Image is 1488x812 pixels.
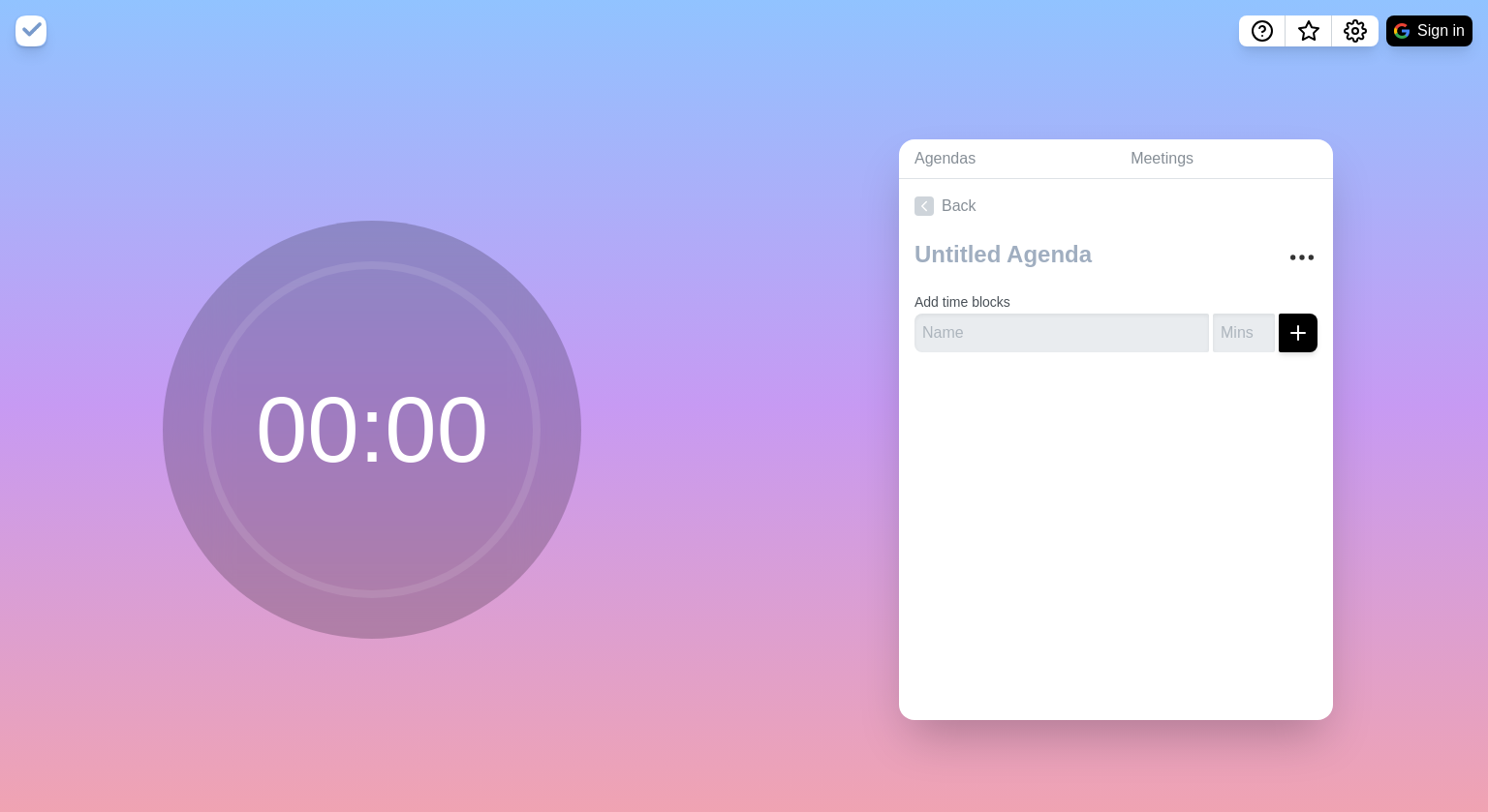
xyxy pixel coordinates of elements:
[1286,15,1332,46] button: What’s new
[15,15,46,46] img: timeblocks logo
[1283,238,1321,277] button: More
[1239,15,1286,46] button: Help
[1115,139,1333,179] a: Meetings
[899,179,1333,233] a: Back
[1386,15,1472,46] button: Sign in
[899,139,1115,179] a: Agendas
[914,314,1209,352] input: Name
[914,294,1010,310] label: Add time blocks
[1332,15,1379,46] button: Settings
[1213,314,1275,352] input: Mins
[1394,23,1410,39] img: google logo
